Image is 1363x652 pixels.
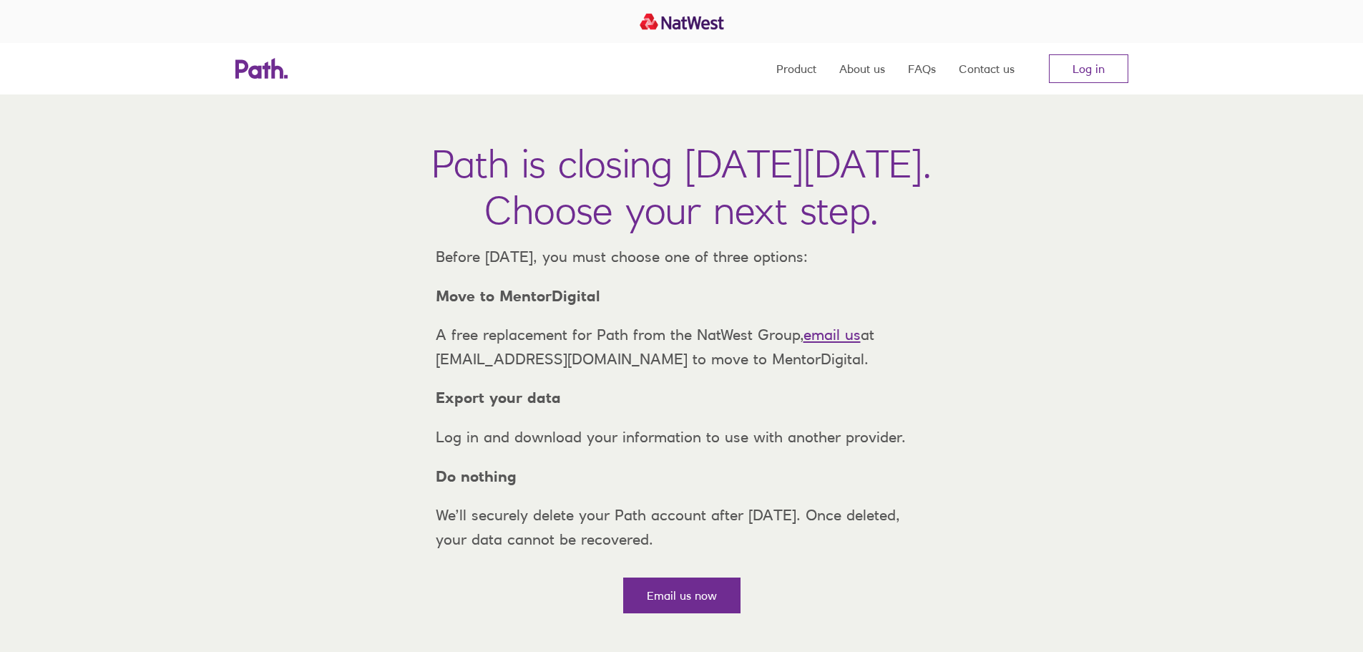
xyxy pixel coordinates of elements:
[908,43,936,94] a: FAQs
[959,43,1015,94] a: Contact us
[424,245,939,269] p: Before [DATE], you must choose one of three options:
[436,389,561,407] strong: Export your data
[839,43,885,94] a: About us
[424,323,939,371] p: A free replacement for Path from the NatWest Group, at [EMAIL_ADDRESS][DOMAIN_NAME] to move to Me...
[623,578,741,613] a: Email us now
[424,503,939,551] p: We’ll securely delete your Path account after [DATE]. Once deleted, your data cannot be recovered.
[776,43,816,94] a: Product
[803,326,861,344] a: email us
[424,425,939,449] p: Log in and download your information to use with another provider.
[1049,54,1128,83] a: Log in
[436,467,517,485] strong: Do nothing
[431,140,932,233] h1: Path is closing [DATE][DATE]. Choose your next step.
[436,287,600,305] strong: Move to MentorDigital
